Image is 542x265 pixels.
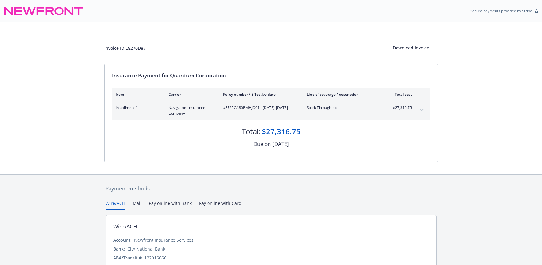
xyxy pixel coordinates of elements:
[113,223,137,231] div: Wire/ACH
[106,200,125,210] button: Wire/ACH
[112,72,430,80] div: Insurance Payment for Quantum Corporation
[127,246,165,252] div: City National Bank
[389,105,412,111] span: $27,316.75
[134,237,193,243] div: Newfront Insurance Services
[223,105,297,111] span: #SF25CAR0BMHJO01 - [DATE]-[DATE]
[113,255,142,261] div: ABA/Transit #
[307,92,379,97] div: Line of coverage / description
[262,126,301,137] div: $27,316.75
[389,92,412,97] div: Total cost
[253,140,271,148] div: Due on
[144,255,166,261] div: 122016066
[242,126,261,137] div: Total:
[104,45,146,51] div: Invoice ID: E8270D87
[470,8,532,14] p: Secure payments provided by Stripe
[113,246,125,252] div: Bank:
[133,200,141,210] button: Mail
[417,105,427,115] button: expand content
[116,92,159,97] div: Item
[116,105,159,111] span: Installment 1
[307,105,379,111] span: Stock Throughput
[149,200,192,210] button: Pay online with Bank
[106,185,437,193] div: Payment methods
[169,92,213,97] div: Carrier
[273,140,289,148] div: [DATE]
[169,105,213,116] span: Navigators Insurance Company
[384,42,438,54] button: Download Invoice
[112,101,430,120] div: Installment 1Navigators Insurance Company#SF25CAR0BMHJO01 - [DATE]-[DATE]Stock Throughput$27,316....
[223,92,297,97] div: Policy number / Effective date
[113,237,132,243] div: Account:
[199,200,241,210] button: Pay online with Card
